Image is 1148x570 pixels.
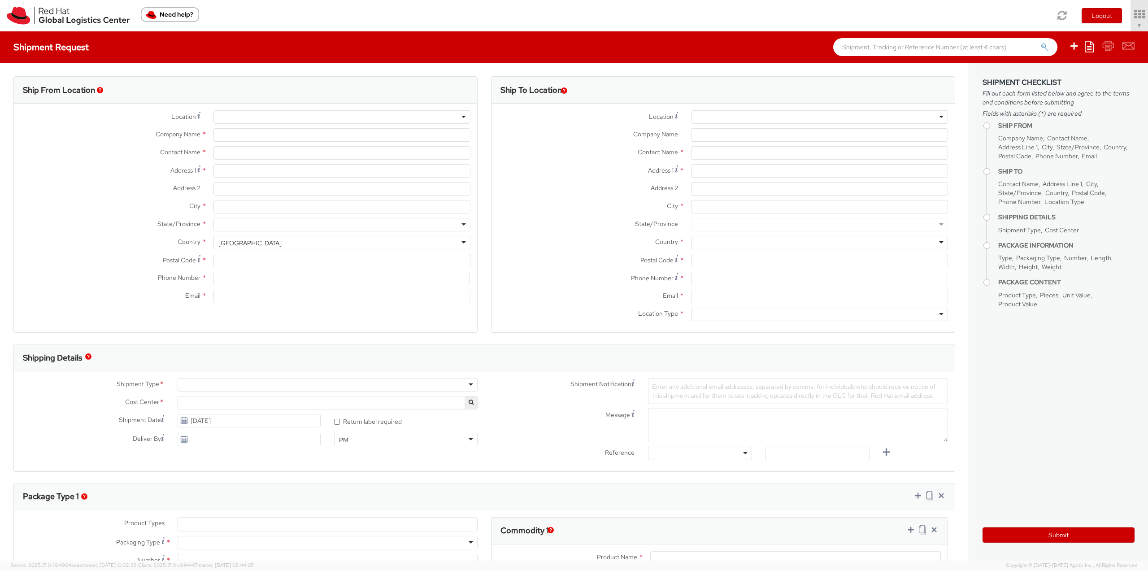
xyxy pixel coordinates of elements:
span: Unit Value [1062,291,1091,299]
span: Location Type [638,309,678,318]
span: Height [1019,263,1038,271]
span: Fill out each form listed below and agree to the terms and conditions before submitting [983,89,1135,107]
span: Address Line 1 [998,143,1038,151]
h3: Ship To Location [500,86,562,95]
span: ▼ [1137,22,1142,29]
span: Postal Code [998,152,1031,160]
span: Reference [605,448,635,457]
span: Location [649,113,674,121]
span: Enter any additional email addresses, separated by comma, for individuals who should receive noti... [652,383,935,400]
span: Location Type [1044,198,1084,206]
span: Packaging Type [116,538,160,546]
span: City [189,202,200,210]
span: Contact Name [998,180,1039,188]
span: Country [1045,189,1068,197]
span: City [1086,180,1097,188]
h4: Package Content [998,279,1135,286]
span: Product Types [124,519,165,527]
span: Company Name [998,134,1043,142]
span: Postal Code [163,256,196,264]
span: Cost Center [125,397,159,408]
span: Company Name [633,130,678,138]
span: Email [663,292,678,300]
span: Client: 2025.17.0-cb14447 [138,562,254,568]
span: Product Type [998,291,1036,299]
span: Product Value [998,300,1037,308]
input: Shipment, Tracking or Reference Number (at least 4 chars) [833,38,1057,56]
span: Number [1064,254,1087,262]
div: [GEOGRAPHIC_DATA] [218,239,282,248]
span: Product Name [597,553,637,561]
span: Address 1 [170,166,196,174]
span: Type [998,254,1012,262]
span: Country [1104,143,1126,151]
span: Phone Number [1035,152,1078,160]
span: Country [655,238,678,246]
span: Shipment Type [117,379,159,390]
span: Postal Code [1072,189,1105,197]
span: Phone Number [998,198,1040,206]
h4: Shipping Details [998,214,1135,221]
span: Country [178,238,200,246]
h3: Commodity 1 [500,526,549,535]
span: City [1042,143,1052,151]
input: Return label required [334,419,340,425]
span: Address 2 [651,184,678,192]
span: Address Line 1 [1043,180,1082,188]
span: Length [1091,254,1111,262]
span: master, [DATE] 08:44:05 [197,562,254,568]
button: Logout [1082,8,1122,23]
span: Contact Name [638,148,678,156]
span: Deliver By [133,434,161,444]
span: Address 1 [648,166,674,174]
span: State/Province [998,189,1041,197]
span: Server: 2025.17.0-1194904eeae [11,562,137,568]
span: Location [171,113,196,121]
img: rh-logistics-00dfa346123c4ec078e1.svg [7,7,130,25]
span: Phone Number [631,274,674,282]
span: Number [137,556,160,564]
span: Fields with asterisks (*) are required [983,109,1135,118]
div: PM [339,435,348,444]
h3: Package Type 1 [23,492,79,501]
span: master, [DATE] 10:32:38 [82,562,137,568]
h3: Ship From Location [23,86,95,95]
span: Address 2 [173,184,200,192]
span: Width [998,263,1015,271]
span: Phone Number [158,274,200,282]
span: Email [185,292,200,300]
h3: Shipment Checklist [983,78,1135,87]
span: Packaging Type [1016,254,1060,262]
span: Company Name [156,130,200,138]
h4: Ship From [998,122,1135,129]
span: Weight [1042,263,1061,271]
h3: Shipping Details [23,353,82,362]
span: Postal Code [640,256,674,264]
span: Cost Center [1045,226,1079,234]
button: Submit [983,527,1135,543]
h4: Package Information [998,242,1135,249]
span: Shipment Notification [570,379,631,389]
span: State/Province [635,220,678,228]
span: Contact Name [1047,134,1087,142]
label: Return label required [334,416,403,426]
span: Email [1082,152,1097,160]
span: Message [605,411,630,419]
span: Shipment Type [998,226,1041,234]
span: Pieces [1040,291,1058,299]
span: City [667,202,678,210]
span: Contact Name [160,148,200,156]
h4: Shipment Request [13,42,89,52]
button: Need help? [141,7,199,22]
span: Copyright © [DATE]-[DATE] Agistix Inc., All Rights Reserved [1006,562,1137,569]
h4: Ship To [998,168,1135,175]
span: State/Province [157,220,200,228]
span: State/Province [1057,143,1100,151]
span: Shipment Date [119,415,161,425]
